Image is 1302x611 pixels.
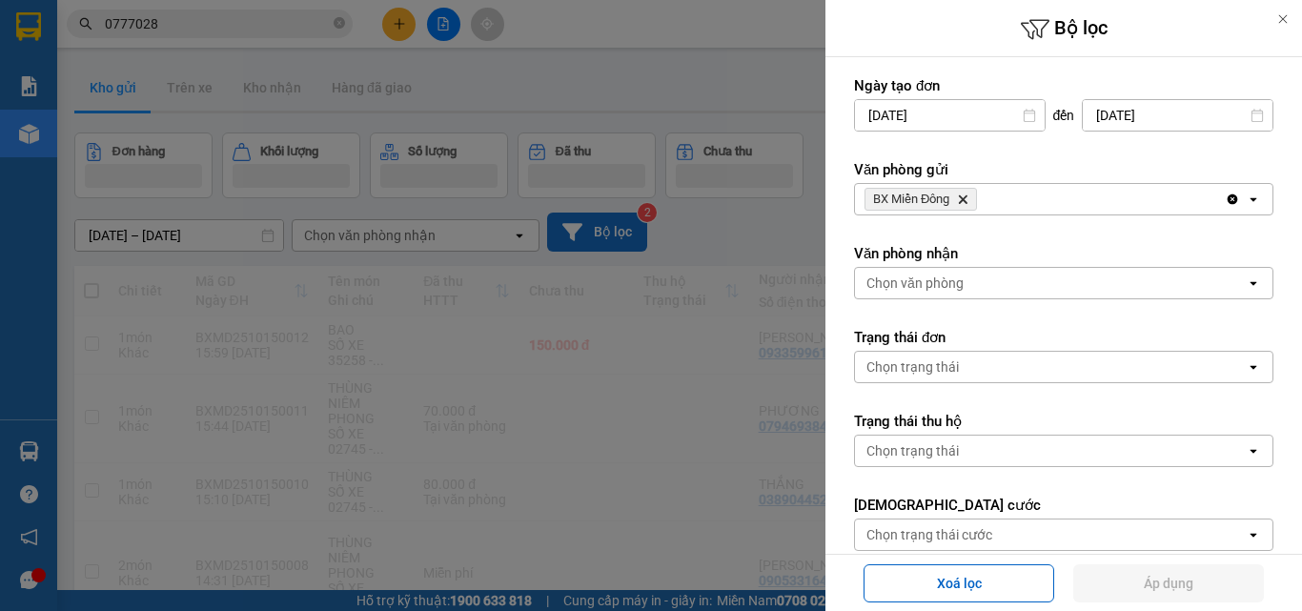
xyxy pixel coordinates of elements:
svg: open [1246,359,1261,375]
div: Chọn trạng thái [866,357,959,377]
svg: open [1246,527,1261,542]
div: Chọn văn phòng [866,274,964,293]
li: VP BX Ninh Hoà [132,81,254,102]
button: Xoá lọc [864,564,1054,602]
b: QL1A, TT Ninh Hoà [132,105,235,141]
h6: Bộ lọc [825,14,1302,44]
button: Áp dụng [1073,564,1264,602]
div: Chọn trạng thái cước [866,525,992,544]
input: Select a date. [855,100,1045,131]
label: Trạng thái thu hộ [854,412,1273,431]
svg: open [1246,275,1261,291]
b: 339 Đinh Bộ Lĩnh, P26 [10,105,100,141]
li: Cúc Tùng [10,10,276,46]
span: environment [132,106,145,119]
span: đến [1053,106,1075,125]
input: Select a date. [1083,100,1272,131]
label: Ngày tạo đơn [854,76,1273,95]
label: [DEMOGRAPHIC_DATA] cước [854,496,1273,515]
label: Trạng thái đơn [854,328,1273,347]
svg: open [1246,443,1261,458]
label: Văn phòng nhận [854,244,1273,263]
span: environment [10,106,23,119]
svg: Clear all [1225,192,1240,207]
label: Văn phòng gửi [854,160,1273,179]
input: Selected BX Miền Đông. [981,190,983,209]
span: BX Miền Đông, close by backspace [865,188,977,211]
svg: open [1246,192,1261,207]
svg: Delete [957,193,968,205]
span: BX Miền Đông [873,192,949,207]
div: Chọn trạng thái [866,441,959,460]
li: VP BX Miền Đông [10,81,132,102]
